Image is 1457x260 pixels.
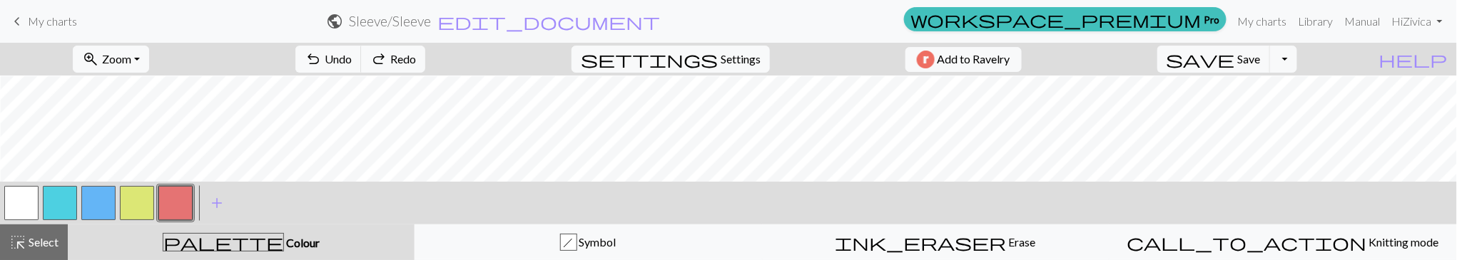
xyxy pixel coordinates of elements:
a: HiZivica [1386,7,1448,36]
span: keyboard_arrow_left [9,11,26,31]
button: Colour [68,224,415,260]
span: Symbol [577,235,616,249]
span: Erase [1007,235,1036,249]
span: palette [163,232,283,252]
button: Zoom [73,46,149,73]
span: Select [26,235,59,249]
h2: Sleeve / Sleeve [349,13,431,29]
span: Colour [284,236,320,249]
span: Undo [325,52,352,66]
span: call_to_action [1127,232,1367,252]
span: Settings [721,51,761,68]
button: h Symbol [415,224,762,260]
span: help [1379,49,1448,69]
span: add [208,193,225,213]
span: settings [581,49,718,69]
button: Redo [361,46,425,73]
button: Add to Ravelry [905,47,1022,72]
span: Knitting mode [1367,235,1439,249]
a: My charts [1232,7,1293,36]
span: redo [370,49,387,69]
span: highlight_alt [9,232,26,252]
span: ink_eraser [836,232,1007,252]
button: Knitting mode [1110,224,1457,260]
div: h [561,234,577,251]
img: Ravelry [917,51,935,68]
span: edit_document [437,11,660,31]
button: Save [1157,46,1271,73]
a: Pro [904,7,1227,31]
a: Library [1293,7,1339,36]
a: My charts [9,9,77,33]
button: Undo [295,46,362,73]
span: public [326,11,343,31]
button: SettingsSettings [572,46,770,73]
span: save [1167,49,1235,69]
a: Manual [1339,7,1386,36]
span: Zoom [102,52,131,66]
span: zoom_in [82,49,99,69]
span: Redo [390,52,416,66]
span: workspace_premium [910,9,1202,29]
span: Add to Ravelry [938,51,1010,68]
span: Save [1238,52,1261,66]
span: My charts [28,14,77,28]
button: Erase [762,224,1110,260]
i: Settings [581,51,718,68]
span: undo [305,49,322,69]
